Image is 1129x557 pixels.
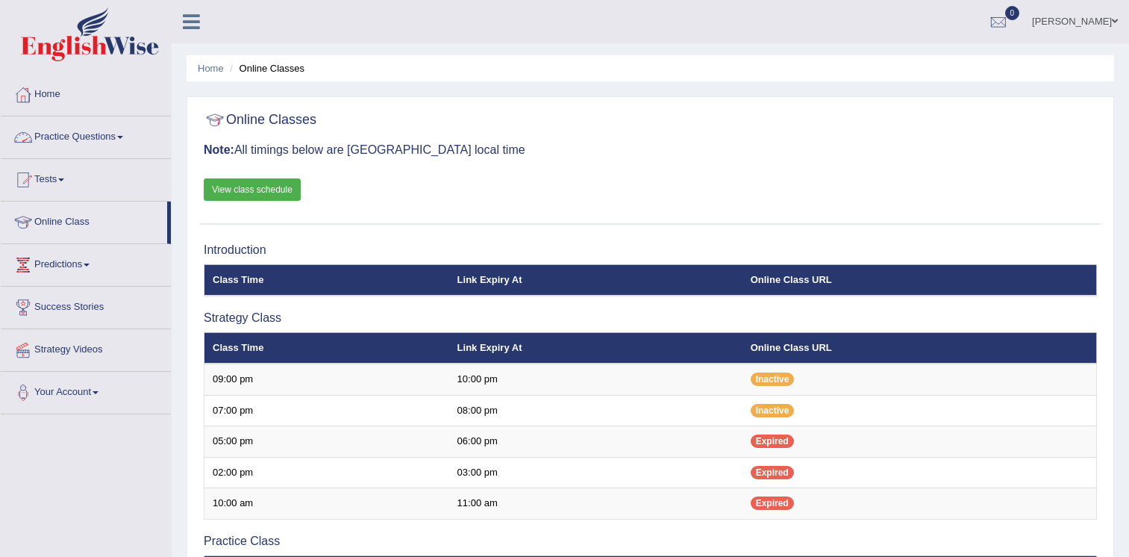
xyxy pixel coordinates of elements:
h3: Practice Class [204,535,1097,548]
th: Online Class URL [742,264,1097,296]
a: Your Account [1,372,171,409]
th: Class Time [204,264,449,296]
li: Online Classes [226,61,304,75]
td: 11:00 am [449,488,742,520]
td: 10:00 pm [449,364,742,395]
th: Link Expiry At [449,332,742,364]
th: Link Expiry At [449,264,742,296]
span: Inactive [751,404,795,417]
span: 0 [1005,6,1020,20]
span: Expired [751,497,794,510]
a: View class schedule [204,178,301,201]
th: Class Time [204,332,449,364]
h3: Strategy Class [204,311,1097,325]
td: 06:00 pm [449,426,742,458]
b: Note: [204,143,234,156]
a: Practice Questions [1,116,171,154]
td: 09:00 pm [204,364,449,395]
td: 02:00 pm [204,457,449,488]
span: Expired [751,466,794,479]
h2: Online Classes [204,109,316,131]
a: Online Class [1,202,167,239]
span: Expired [751,435,794,448]
a: Success Stories [1,287,171,324]
span: Inactive [751,373,795,386]
td: 05:00 pm [204,426,449,458]
a: Predictions [1,244,171,281]
h3: Introduction [204,243,1097,257]
td: 08:00 pm [449,395,742,426]
a: Strategy Videos [1,329,171,367]
th: Online Class URL [742,332,1097,364]
h3: All timings below are [GEOGRAPHIC_DATA] local time [204,143,1097,157]
a: Home [1,74,171,111]
a: Home [198,63,224,74]
td: 07:00 pm [204,395,449,426]
a: Tests [1,159,171,196]
td: 03:00 pm [449,457,742,488]
td: 10:00 am [204,488,449,520]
